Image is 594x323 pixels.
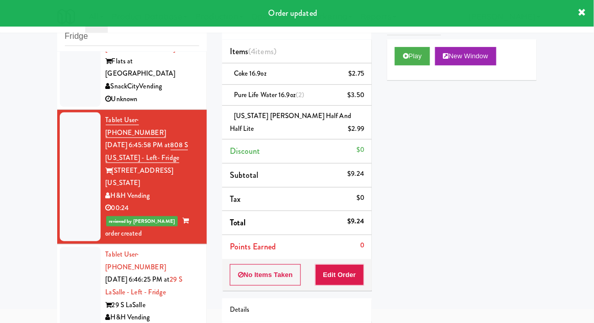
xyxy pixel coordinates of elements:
div: $9.24 [348,215,365,228]
a: Tablet User· [PHONE_NUMBER] [106,115,166,138]
ng-pluralize: items [256,45,274,57]
div: Details [230,304,364,316]
span: Discount [230,145,260,157]
span: [US_STATE] [PERSON_NAME] Half and Half Lite [230,111,351,133]
span: Total [230,217,246,228]
div: $0 [357,192,364,204]
button: Play [395,47,430,65]
li: Tablet User· [PHONE_NUMBER][DATE] 6:45:58 PM at808 S [US_STATE] - Left- Fridge[STREET_ADDRESS][US... [57,110,207,244]
div: Flats at [GEOGRAPHIC_DATA] [106,55,199,80]
div: $0 [357,144,364,156]
span: [DATE] 6:46:25 PM at [106,274,170,284]
div: $2.99 [348,123,365,135]
div: $9.24 [348,168,365,180]
div: SnackCityVending [106,80,199,93]
span: (2) [296,90,304,100]
button: No Items Taken [230,264,301,286]
a: 29 S LaSalle - Left - Fridge [106,274,182,297]
button: New Window [435,47,496,65]
div: [STREET_ADDRESS][US_STATE] [106,165,199,190]
span: · [PHONE_NUMBER] [106,115,166,137]
span: Order updated [269,7,317,19]
span: (4 ) [248,45,276,57]
span: Points Earned [230,241,276,252]
div: 29 S LaSalle [106,299,199,312]
span: reviewed by [PERSON_NAME] [106,216,178,226]
a: Tablet User· [PHONE_NUMBER] [106,249,166,272]
div: 00:24 [106,202,199,215]
span: [DATE] 6:45:58 PM at [106,140,171,150]
span: order created [106,216,189,238]
span: Subtotal [230,169,259,181]
input: Search vision orders [65,27,199,46]
div: $2.75 [349,67,365,80]
div: H&H Vending [106,190,199,202]
span: Coke 16.9oz [234,68,267,78]
span: Pure Life Water 16.9oz [234,90,305,100]
button: Edit Order [315,264,365,286]
div: Unknown [106,93,199,106]
div: $3.50 [348,89,365,102]
li: Tablet User· [PHONE_NUMBER][DATE] 1:58:38 PM atFlats at [GEOGRAPHIC_DATA]Flats at [GEOGRAPHIC_DAT... [57,1,207,110]
span: · [PHONE_NUMBER] [106,249,166,272]
span: Items [230,45,276,57]
span: Tax [230,193,241,205]
div: 0 [360,239,364,252]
